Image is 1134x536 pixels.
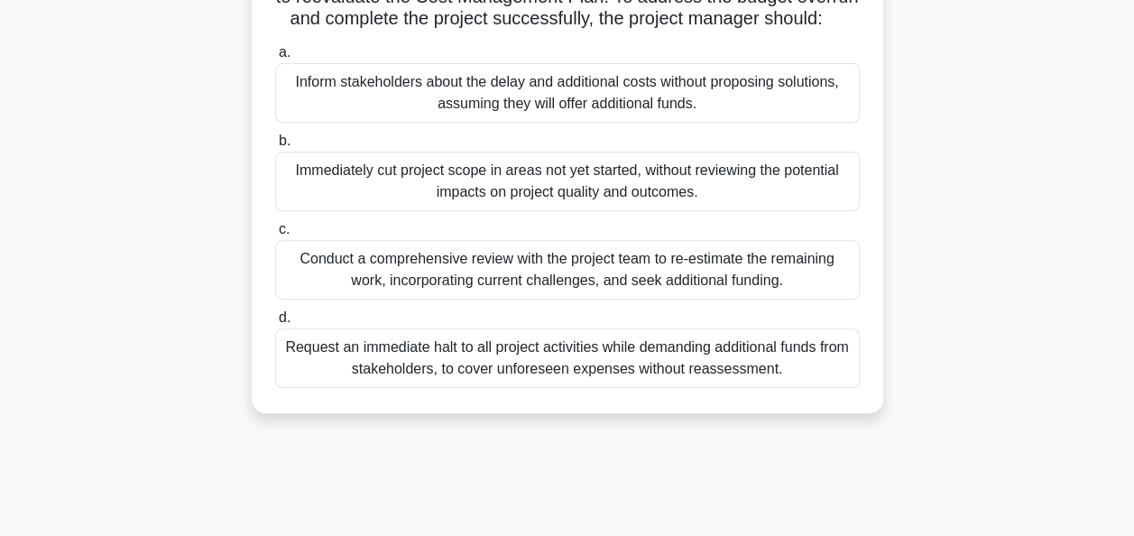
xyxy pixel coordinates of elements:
div: Inform stakeholders about the delay and additional costs without proposing solutions, assuming th... [275,63,860,123]
div: Immediately cut project scope in areas not yet started, without reviewing the potential impacts o... [275,152,860,211]
span: b. [279,133,290,148]
span: d. [279,310,290,325]
span: a. [279,44,290,60]
div: Request an immediate halt to all project activities while demanding additional funds from stakeho... [275,328,860,388]
div: Conduct a comprehensive review with the project team to re-estimate the remaining work, incorpora... [275,240,860,300]
span: c. [279,221,290,236]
